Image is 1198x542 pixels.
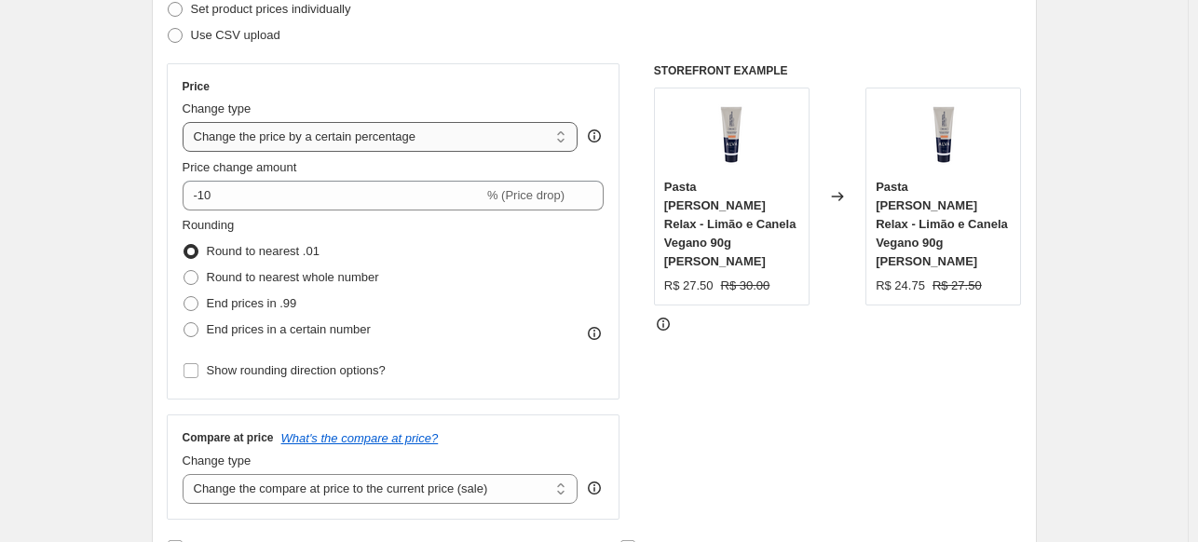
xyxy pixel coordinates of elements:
strike: R$ 27.50 [933,277,982,295]
input: -15 [183,181,483,210]
span: % (Price drop) [487,188,565,202]
span: End prices in .99 [207,296,297,310]
span: Change type [183,454,252,467]
img: 64_80x.png [694,98,769,172]
span: Use CSV upload [191,28,280,42]
span: Pasta [PERSON_NAME] Relax - Limão e Canela Vegano 90g [PERSON_NAME] [876,180,1008,268]
button: What's the compare at price? [281,431,439,445]
h6: STOREFRONT EXAMPLE [654,63,1022,78]
strike: R$ 30.00 [721,277,770,295]
div: help [585,479,604,497]
div: help [585,127,604,145]
h3: Price [183,79,210,94]
span: Round to nearest whole number [207,270,379,284]
span: Price change amount [183,160,297,174]
span: Show rounding direction options? [207,363,386,377]
span: Rounding [183,218,235,232]
span: End prices in a certain number [207,322,371,336]
h3: Compare at price [183,430,274,445]
span: Change type [183,102,252,115]
div: R$ 27.50 [664,277,714,295]
span: Pasta [PERSON_NAME] Relax - Limão e Canela Vegano 90g [PERSON_NAME] [664,180,796,268]
div: R$ 24.75 [876,277,925,295]
img: 64_80x.png [906,98,981,172]
span: Set product prices individually [191,2,351,16]
span: Round to nearest .01 [207,244,320,258]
